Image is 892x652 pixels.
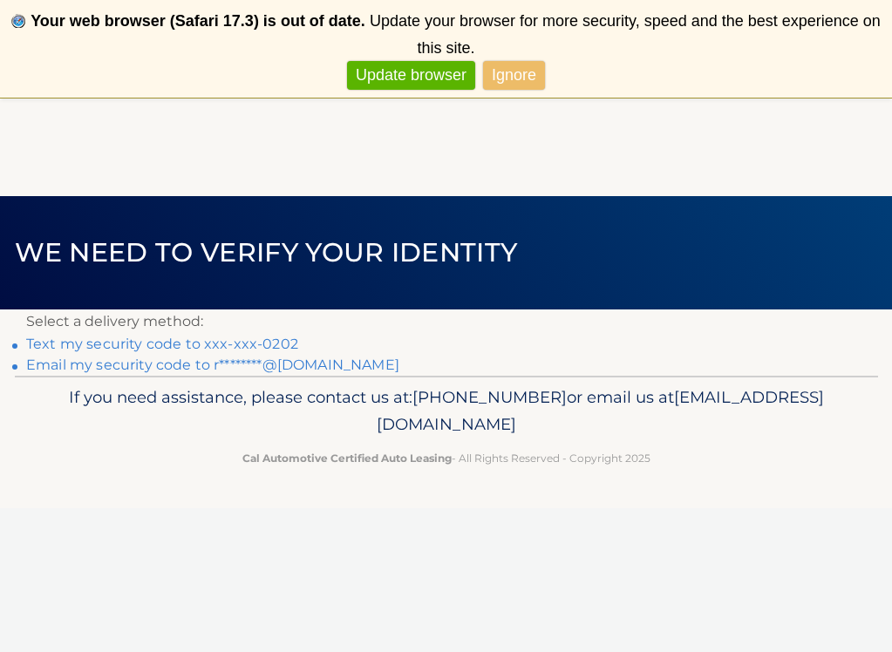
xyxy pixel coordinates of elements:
a: Email my security code to r********@[DOMAIN_NAME] [26,357,399,373]
span: We need to verify your identity [15,236,518,268]
p: If you need assistance, please contact us at: or email us at [41,384,852,439]
b: Your web browser (Safari 17.3) is out of date. [31,12,365,30]
a: Ignore [483,61,545,90]
strong: Cal Automotive Certified Auto Leasing [242,452,452,465]
a: Text my security code to xxx-xxx-0202 [26,336,298,352]
span: Update your browser for more security, speed and the best experience on this site. [370,12,881,57]
a: Update browser [347,61,475,90]
span: [PHONE_NUMBER] [412,387,567,407]
p: - All Rights Reserved - Copyright 2025 [41,449,852,467]
p: Select a delivery method: [26,309,866,334]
